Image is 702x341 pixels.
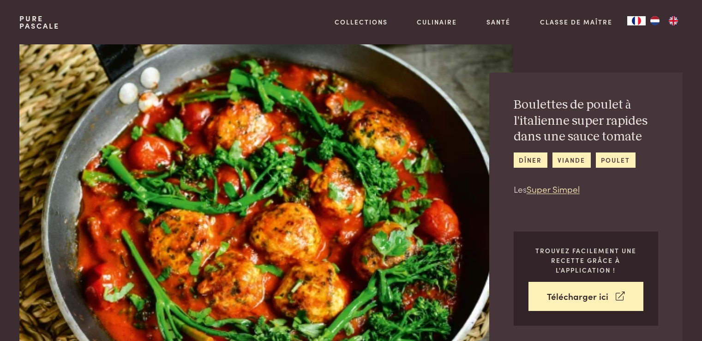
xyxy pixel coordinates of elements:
[486,17,510,27] a: Santé
[596,152,636,168] a: poulet
[417,17,457,27] a: Culinaire
[646,16,683,25] ul: Language list
[627,16,646,25] div: Language
[527,183,580,195] a: Super Simpel
[627,16,683,25] aside: Language selected: Français
[540,17,612,27] a: Classe de maître
[528,246,643,274] p: Trouvez facilement une recette grâce à l'application !
[19,44,513,341] img: Boulettes de poulet à l'italienne super rapides dans une sauce tomate
[627,16,646,25] a: FR
[528,282,643,311] a: Télécharger ici
[19,15,60,30] a: PurePascale
[552,152,591,168] a: viande
[514,97,658,145] h2: Boulettes de poulet à l'italienne super rapides dans une sauce tomate
[514,152,547,168] a: dîner
[335,17,388,27] a: Collections
[514,183,658,196] p: Les
[664,16,683,25] a: EN
[646,16,664,25] a: NL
